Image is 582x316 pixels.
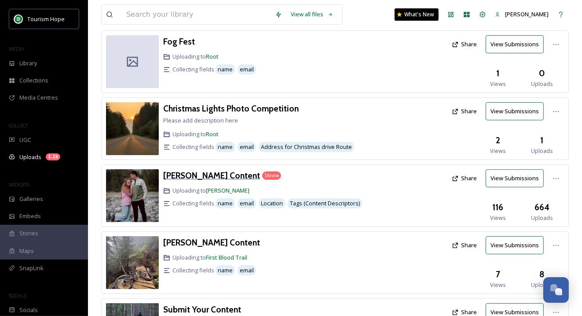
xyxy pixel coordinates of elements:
[531,281,553,289] span: Uploads
[163,304,241,315] h3: Submit Your Content
[106,169,159,222] img: b3597fe4-a409-4c5f-bfcf-5ddef8c6a828.jpg
[163,303,241,316] a: Submit Your Content
[172,199,214,208] span: Collecting fields
[543,277,569,303] button: Open Chat
[19,247,34,255] span: Maps
[163,116,238,124] span: Please add description here
[490,281,506,289] span: Views
[447,237,481,254] button: Share
[486,236,544,254] button: View Submissions
[163,35,195,48] a: Fog Fest
[27,15,65,23] span: Tourism Hope
[172,143,214,151] span: Collecting fields
[497,67,500,80] h3: 1
[163,102,299,115] a: Christmas Lights Photo Competition
[19,264,44,272] span: SnapLink
[496,134,500,147] h3: 2
[172,253,247,262] span: Uploading to
[19,76,48,85] span: Collections
[19,93,58,102] span: Media Centres
[490,6,553,23] a: [PERSON_NAME]
[9,122,28,129] span: COLLECT
[486,169,544,187] button: View Submissions
[505,10,549,18] span: [PERSON_NAME]
[262,171,281,180] div: 16 new
[163,36,195,47] h3: Fog Fest
[14,15,23,23] img: logo.png
[261,143,352,151] span: Address for Christmas drive Route
[172,52,219,61] span: Uploading to
[206,253,247,261] a: First Blood Trail
[486,102,548,120] a: View Submissions
[486,102,544,120] button: View Submissions
[240,266,254,275] span: email
[19,306,38,314] span: Socials
[240,199,254,208] span: email
[9,292,26,299] span: SOCIALS
[490,147,506,155] span: Views
[19,59,37,67] span: Library
[290,199,360,208] span: Tags (Content Descriptors)
[218,199,233,208] span: name
[218,65,233,74] span: name
[9,45,24,52] span: MEDIA
[531,147,553,155] span: Uploads
[531,214,553,222] span: Uploads
[19,229,38,238] span: Stories
[486,169,548,187] a: View Submissions
[206,52,219,60] a: Root
[218,266,233,275] span: name
[19,136,31,144] span: UGC
[490,80,506,88] span: Views
[9,181,29,188] span: WIDGETS
[395,8,439,21] a: What's New
[163,103,299,114] h3: Christmas Lights Photo Competition
[206,130,219,138] a: Root
[163,170,260,181] h3: [PERSON_NAME] Content
[46,153,60,160] div: 1.1k
[490,214,506,222] span: Views
[447,103,481,120] button: Share
[206,186,249,194] a: [PERSON_NAME]
[531,80,553,88] span: Uploads
[447,36,481,53] button: Share
[261,199,283,208] span: Location
[19,195,43,203] span: Galleries
[286,6,338,23] a: View all files
[240,143,254,151] span: email
[541,134,544,147] h3: 1
[163,169,260,182] a: [PERSON_NAME] Content
[106,236,159,289] img: 5a5c47c1-4357-42bd-87f7-951017a51c5a.jpg
[539,67,545,80] h3: 0
[539,268,545,281] h3: 8
[447,170,481,187] button: Share
[163,237,260,248] h3: [PERSON_NAME] Content
[163,236,260,249] a: [PERSON_NAME] Content
[534,201,549,214] h3: 664
[172,266,214,275] span: Collecting fields
[19,153,41,161] span: Uploads
[122,5,271,24] input: Search your library
[218,143,233,151] span: name
[19,212,41,220] span: Embeds
[106,102,159,155] img: 941b2a6b-d529-4b64-a735-0f97f09f239b.jpg
[172,186,249,195] span: Uploading to
[172,65,214,74] span: Collecting fields
[240,65,254,74] span: email
[496,268,500,281] h3: 7
[486,35,544,53] button: View Submissions
[486,236,548,254] a: View Submissions
[486,35,548,53] a: View Submissions
[493,201,504,214] h3: 116
[172,130,219,138] span: Uploading to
